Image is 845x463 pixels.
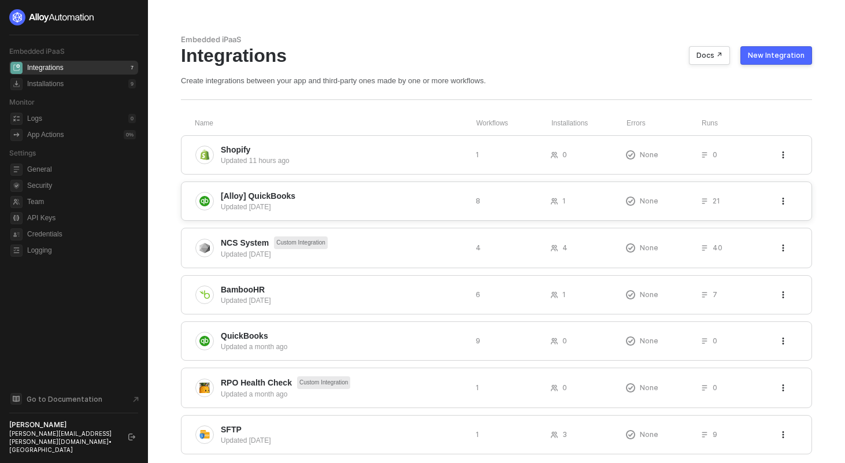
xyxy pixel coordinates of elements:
span: RPO Health Check [221,377,292,388]
div: Workflows [476,118,551,128]
div: 7 [128,63,136,72]
span: icon-exclamation [626,197,635,206]
a: logo [9,9,138,25]
span: icon-list [701,151,708,158]
div: Create integrations between your app and third-party ones made by one or more workflows. [181,76,812,86]
span: icon-exclamation [626,383,635,392]
span: None [640,196,658,206]
div: App Actions [27,130,64,140]
span: 4 [562,243,568,253]
div: Installations [27,79,64,89]
span: icon-list [701,245,708,251]
span: api-key [10,212,23,224]
span: [Alloy] QuickBooks [221,190,295,202]
span: icon-list [701,291,708,298]
div: [PERSON_NAME] [9,420,118,429]
span: credentials [10,228,23,240]
div: Errors [627,118,702,128]
span: Settings [9,149,36,157]
div: Name [195,118,476,128]
span: icon-exclamation [626,150,635,160]
span: icon-threedots [780,198,787,205]
span: 1 [562,196,566,206]
button: New Integration [740,46,812,65]
span: None [640,290,658,299]
span: icon-exclamation [626,430,635,439]
span: 40 [713,243,722,253]
span: icon-threedots [780,291,787,298]
span: integrations [10,62,23,74]
div: Integrations [181,45,812,66]
span: Embedded iPaaS [9,47,65,55]
span: 1 [476,150,479,160]
span: security [10,180,23,192]
span: icon-users [551,151,558,158]
span: 21 [713,196,720,206]
span: document-arrow [130,394,142,405]
span: NCS System [221,237,269,249]
span: logging [10,245,23,257]
span: None [640,336,658,346]
span: Monitor [9,98,35,106]
span: icon-users [551,431,558,438]
div: Docs ↗ [696,51,722,60]
span: None [640,383,658,392]
span: icon-exclamation [626,336,635,346]
span: 8 [476,196,480,206]
span: icon-exclamation [626,243,635,253]
span: API Keys [27,211,136,225]
span: 0 [713,383,717,392]
img: integration-icon [199,429,210,440]
span: None [640,243,658,253]
div: Updated [DATE] [221,295,466,306]
span: icon-threedots [780,151,787,158]
span: 1 [562,290,566,299]
span: Go to Documentation [27,394,102,404]
span: 9 [713,429,717,439]
img: integration-icon [199,196,210,206]
img: integration-icon [199,383,210,393]
span: installations [10,78,23,90]
span: Team [27,195,136,209]
span: icon-list [701,384,708,391]
div: Updated [DATE] [221,249,466,260]
div: Updated [DATE] [221,202,466,212]
span: 9 [476,336,480,346]
div: Updated [DATE] [221,435,466,446]
img: logo [9,9,95,25]
span: 0 [713,150,717,160]
span: 4 [476,243,481,253]
span: team [10,196,23,208]
img: integration-icon [199,290,210,300]
span: 0 [713,336,717,346]
span: Credentials [27,227,136,241]
div: Updated a month ago [221,389,466,399]
span: BambooHR [221,284,265,295]
span: general [10,164,23,176]
span: 1 [476,383,479,392]
span: icon-users [551,245,558,251]
span: icon-threedots [780,431,787,438]
span: Shopify [221,144,250,155]
span: 0 [562,150,567,160]
div: 0 [128,114,136,123]
span: documentation [10,393,22,405]
img: integration-icon [199,336,210,346]
span: icon-users [551,384,558,391]
div: Runs [702,118,781,128]
div: Installations [551,118,627,128]
span: General [27,162,136,176]
span: 0 [562,336,567,346]
span: Logging [27,243,136,257]
span: icon-app-actions [10,129,23,141]
div: Embedded iPaaS [181,35,812,45]
span: icon-users [551,291,558,298]
span: icon-exclamation [626,290,635,299]
span: Custom Integration [297,376,351,389]
span: QuickBooks [221,330,268,342]
span: icon-threedots [780,338,787,345]
button: Docs ↗ [689,46,730,65]
a: Knowledge Base [9,392,139,406]
span: icon-list [701,431,708,438]
span: icon-list [701,338,708,345]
